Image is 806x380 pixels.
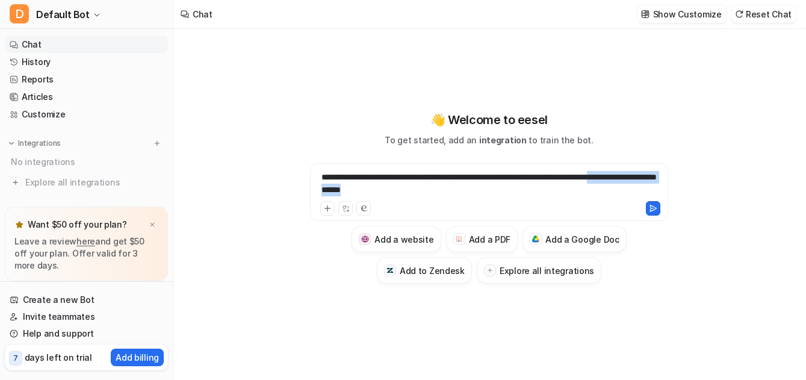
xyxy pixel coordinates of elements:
[374,233,433,246] h3: Add a website
[641,10,649,19] img: customize
[5,174,168,191] a: Explore all integrations
[10,176,22,188] img: explore all integrations
[28,219,127,231] p: Want $50 off your plan?
[731,5,796,23] button: Reset Chat
[111,349,164,366] button: Add billing
[5,291,168,308] a: Create a new Bot
[400,264,465,277] h3: Add to Zendesk
[5,54,168,70] a: History
[479,135,527,145] span: integration
[5,89,168,105] a: Articles
[5,325,168,342] a: Help and support
[36,6,90,23] span: Default Bot
[149,221,156,229] img: x
[653,8,722,20] p: Show Customize
[13,353,18,364] p: 7
[446,226,518,252] button: Add a PDFAdd a PDF
[5,308,168,325] a: Invite teammates
[385,134,593,146] p: To get started, add an to train the bot.
[5,71,168,88] a: Reports
[7,139,16,148] img: expand menu
[116,351,159,364] p: Add billing
[352,226,441,252] button: Add a websiteAdd a website
[500,264,594,277] h3: Explore all integrations
[14,220,24,229] img: star
[25,351,92,364] p: days left on trial
[477,257,601,284] button: Explore all integrations
[532,235,540,243] img: Add a Google Doc
[193,8,212,20] div: Chat
[20,205,104,216] p: Integration suggestions
[469,233,510,246] h3: Add a PDF
[637,5,727,23] button: Show Customize
[361,235,369,243] img: Add a website
[14,235,158,272] p: Leave a review and get $50 off your plan. Offer valid for 3 more days.
[455,235,463,243] img: Add a PDF
[5,106,168,123] a: Customize
[735,10,743,19] img: reset
[153,139,161,148] img: menu_add.svg
[25,173,163,192] span: Explore all integrations
[377,257,472,284] button: Add to ZendeskAdd to Zendesk
[18,139,61,148] p: Integrations
[430,111,548,129] p: 👋 Welcome to eesel
[545,233,619,246] h3: Add a Google Doc
[76,236,95,246] a: here
[10,4,29,23] span: D
[386,267,394,275] img: Add to Zendesk
[5,36,168,53] a: Chat
[5,137,64,149] button: Integrations
[522,226,627,252] button: Add a Google DocAdd a Google Doc
[7,152,168,172] div: No integrations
